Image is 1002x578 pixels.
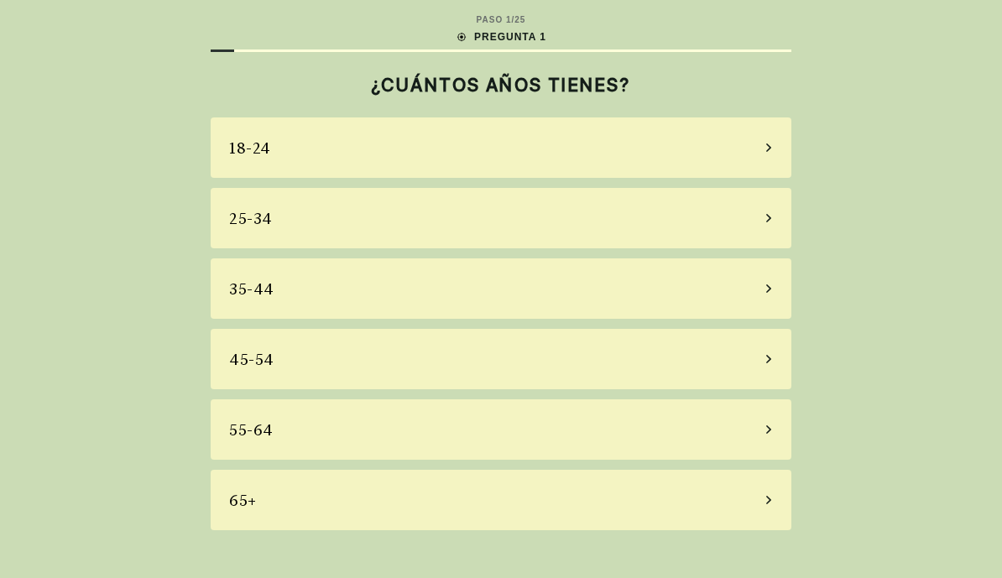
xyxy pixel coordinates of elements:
[211,74,791,96] h2: ¿CUÁNTOS AÑOS TIENES?
[477,13,526,26] div: PASO 1 / 25
[229,278,274,300] div: 35-44
[229,137,271,159] div: 18-24
[229,207,273,230] div: 25-34
[229,489,257,512] div: 65+
[456,29,546,44] div: PREGUNTA 1
[229,419,274,441] div: 55-64
[229,348,274,371] div: 45-54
